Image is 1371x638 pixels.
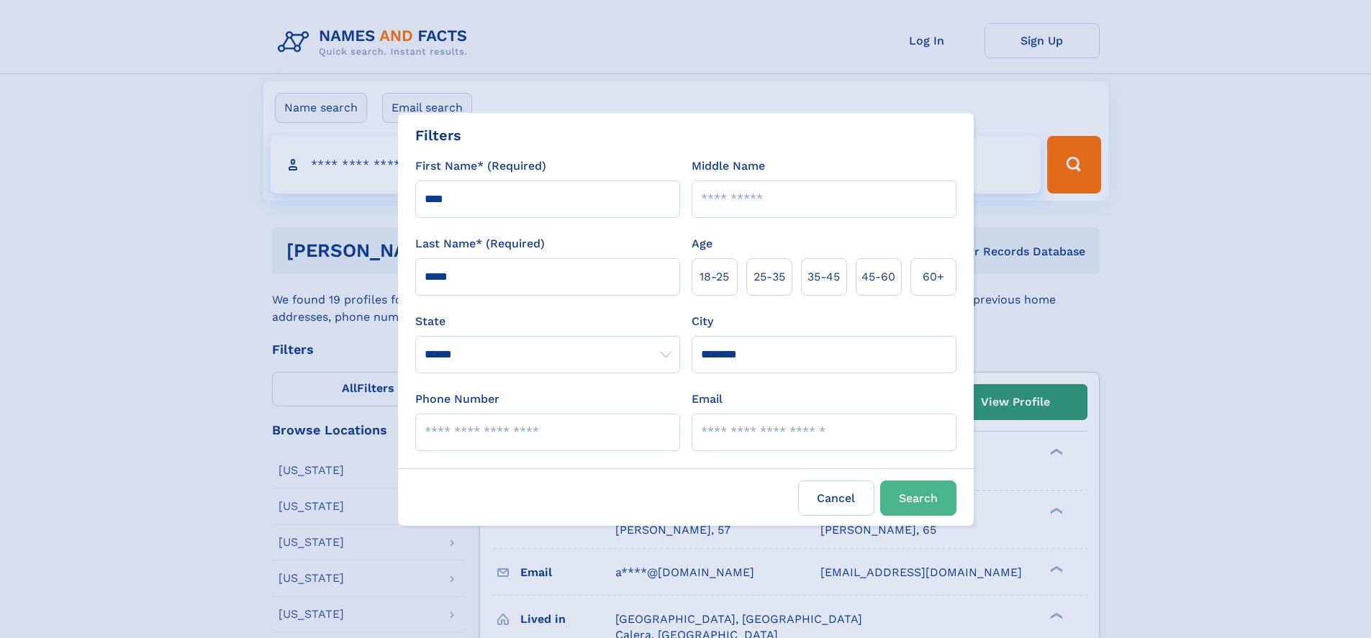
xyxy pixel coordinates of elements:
[700,268,729,286] span: 18‑25
[415,158,546,175] label: First Name* (Required)
[798,480,874,516] label: Cancel
[692,391,723,408] label: Email
[692,158,765,175] label: Middle Name
[754,268,785,286] span: 25‑35
[692,313,713,330] label: City
[415,313,680,330] label: State
[415,235,545,252] label: Last Name* (Required)
[415,391,499,408] label: Phone Number
[880,480,956,516] button: Search
[923,268,944,286] span: 60+
[807,268,840,286] span: 35‑45
[861,268,895,286] span: 45‑60
[415,124,461,146] div: Filters
[692,235,712,252] label: Age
